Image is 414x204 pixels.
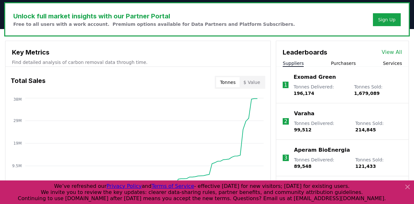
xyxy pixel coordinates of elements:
[354,84,402,97] p: Tonnes Sold :
[283,60,304,66] button: Suppliers
[12,47,264,57] h3: Key Metrics
[294,164,311,169] span: 89,548
[13,11,295,21] h3: Unlock full market insights with our Partner Portal
[13,141,22,146] tspan: 19M
[354,91,380,96] span: 1,679,089
[283,47,327,57] h3: Leaderboards
[373,13,401,26] button: Sign Up
[13,21,295,27] p: Free to all users with a work account. Premium options available for Data Partners and Platform S...
[11,76,46,89] h3: Total Sales
[216,77,239,87] button: Tonnes
[294,120,349,133] p: Tonnes Delivered :
[294,127,311,132] span: 99,512
[294,157,349,169] p: Tonnes Delivered :
[12,59,264,66] p: Find detailed analysis of carbon removal data through time.
[284,154,288,162] p: 3
[383,60,402,66] button: Services
[355,157,402,169] p: Tonnes Sold :
[378,16,396,23] a: Sign Up
[294,110,314,117] a: Varaha
[294,73,336,81] a: Exomad Green
[294,91,314,96] span: 196,174
[294,84,348,97] p: Tonnes Delivered :
[355,127,376,132] span: 214,845
[284,117,288,125] p: 2
[13,97,22,102] tspan: 38M
[12,164,22,168] tspan: 9.5M
[13,118,22,123] tspan: 29M
[355,120,402,133] p: Tonnes Sold :
[382,48,402,56] a: View All
[284,81,287,89] p: 1
[331,60,356,66] button: Purchasers
[355,164,376,169] span: 121,433
[240,77,264,87] button: $ Value
[294,146,350,154] a: Aperam BioEnergia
